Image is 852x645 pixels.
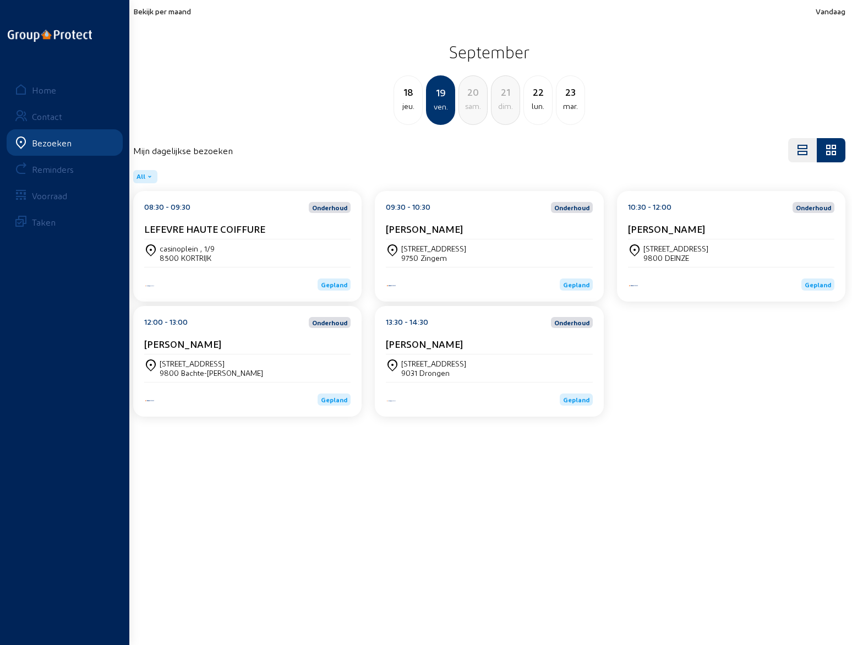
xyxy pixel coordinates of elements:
span: Onderhoud [554,204,589,211]
span: Vandaag [816,7,845,16]
div: 9800 Bachte-[PERSON_NAME] [160,368,263,378]
span: Gepland [321,281,347,288]
div: Home [32,85,56,95]
div: mar. [556,100,585,113]
div: 9031 Drongen [401,368,466,378]
div: jeu. [394,100,422,113]
div: Reminders [32,164,74,174]
a: Bezoeken [7,129,123,156]
span: Gepland [563,396,589,403]
img: Aqua Protect [386,284,397,287]
span: Onderhoud [796,204,831,211]
span: Gepland [563,281,589,288]
div: 21 [491,84,520,100]
a: Home [7,76,123,103]
img: logo-oneline.png [8,30,92,42]
cam-card-title: [PERSON_NAME] [628,223,705,234]
div: Contact [32,111,62,122]
div: [STREET_ADDRESS] [401,244,466,253]
cam-card-title: [PERSON_NAME] [144,338,221,349]
div: 13:30 - 14:30 [386,317,428,328]
h4: Mijn dagelijkse bezoeken [133,145,233,156]
div: 12:00 - 13:00 [144,317,188,328]
a: Taken [7,209,123,235]
span: Bekijk per maand [133,7,191,16]
div: 10:30 - 12:00 [628,202,671,213]
img: Energy Protect HVAC [144,285,155,287]
div: 22 [524,84,552,100]
div: 23 [556,84,585,100]
h2: September [133,38,845,65]
span: Onderhoud [312,319,347,326]
div: 8500 KORTRIJK [160,253,215,263]
div: sam. [459,100,487,113]
div: 9750 Zingem [401,253,466,263]
a: Contact [7,103,123,129]
div: ven. [427,100,454,113]
div: [STREET_ADDRESS] [160,359,263,368]
img: Energy Protect HVAC [386,400,397,402]
div: 18 [394,84,422,100]
cam-card-title: LEFEVRE HAUTE COIFFURE [144,223,265,234]
div: lun. [524,100,552,113]
span: All [136,172,145,181]
span: Gepland [805,281,831,288]
div: 20 [459,84,487,100]
div: 08:30 - 09:30 [144,202,190,213]
span: Onderhoud [312,204,347,211]
img: Aqua Protect [628,284,639,287]
div: 9800 DEINZE [643,253,708,263]
div: Bezoeken [32,138,72,148]
div: Taken [32,217,56,227]
div: 19 [427,85,454,100]
div: 09:30 - 10:30 [386,202,430,213]
div: casinoplein , 1/9 [160,244,215,253]
div: dim. [491,100,520,113]
a: Voorraad [7,182,123,209]
cam-card-title: [PERSON_NAME] [386,338,463,349]
a: Reminders [7,156,123,182]
div: [STREET_ADDRESS] [643,244,708,253]
span: Gepland [321,396,347,403]
div: [STREET_ADDRESS] [401,359,466,368]
div: Voorraad [32,190,67,201]
span: Onderhoud [554,319,589,326]
cam-card-title: [PERSON_NAME] [386,223,463,234]
img: Aqua Protect [144,399,155,402]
